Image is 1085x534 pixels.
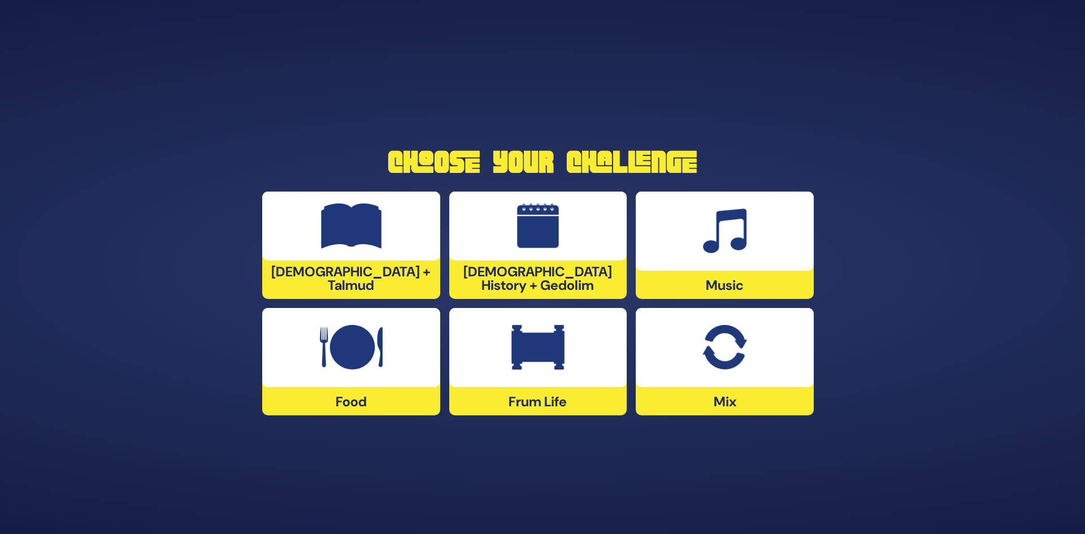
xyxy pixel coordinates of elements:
[449,192,627,299] div: [DEMOGRAPHIC_DATA] History + Gedolim
[702,325,747,370] img: Mix
[262,192,440,299] div: [DEMOGRAPHIC_DATA] + Talmud
[320,325,383,370] img: Food
[321,203,382,249] img: Tanach + Talmud
[703,209,747,254] img: Music
[636,192,814,299] div: Music
[262,146,823,178] h1: Choose Your Challenge
[517,203,559,249] img: Jewish History + Gedolim
[636,308,814,415] div: Mix
[262,308,440,415] div: Food
[449,308,627,415] div: Frum Life
[511,325,565,370] img: Frum Life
